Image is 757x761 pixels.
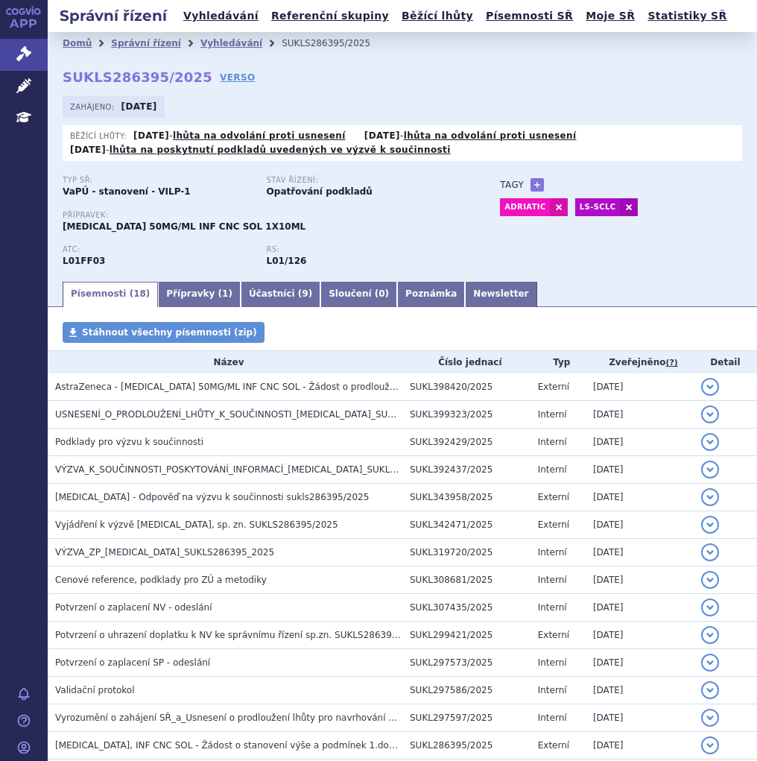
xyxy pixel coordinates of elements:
[158,282,241,307] a: Přípravky (1)
[402,732,530,760] td: SUKL286395/2025
[538,409,567,420] span: Interní
[701,488,719,506] button: detail
[538,437,567,447] span: Interní
[538,740,569,751] span: Externí
[465,282,536,307] a: Newsletter
[586,511,694,539] td: [DATE]
[267,245,456,254] p: RS:
[267,186,373,197] strong: Opatřování podkladů
[586,677,694,704] td: [DATE]
[538,492,569,502] span: Externí
[581,6,639,26] a: Moje SŘ
[694,351,757,373] th: Detail
[55,520,338,530] span: Vyjádření k výzvě IMFINZI, sp. zn. SUKLS286395/2025
[133,130,346,142] p: -
[402,622,530,649] td: SUKL299421/2025
[701,516,719,534] button: detail
[70,130,130,142] span: Běžící lhůty:
[538,657,567,668] span: Interní
[110,145,451,155] a: lhůta na poskytnutí podkladů uvedených ve výzvě k součinnosti
[586,566,694,594] td: [DATE]
[70,145,106,155] strong: [DATE]
[538,547,567,558] span: Interní
[63,256,105,266] strong: DURVALUMAB
[701,571,719,589] button: detail
[538,382,569,392] span: Externí
[63,69,212,85] strong: SUKLS286395/2025
[111,38,181,48] a: Správní řízení
[586,622,694,649] td: [DATE]
[364,130,400,141] strong: [DATE]
[701,461,719,479] button: detail
[586,539,694,566] td: [DATE]
[481,6,577,26] a: Písemnosti SŘ
[173,130,346,141] a: lhůta na odvolání proti usnesení
[701,405,719,423] button: detail
[586,484,694,511] td: [DATE]
[397,282,465,307] a: Poznámka
[55,464,457,475] span: VÝZVA_K_SOUČINNOSTI_POSKYTOVÁNÍ_INFORMACÍ_IMFINZI_SUKLS286395_2025
[55,657,210,668] span: Potvrzení o zaplacení SP - odeslání
[121,101,157,112] strong: [DATE]
[220,70,256,85] a: VERSO
[701,433,719,451] button: detail
[575,198,620,216] a: LS-SCLC
[55,492,369,502] span: IMFINZI - Odpověď na výzvu k součinnosti sukls286395/2025
[55,437,203,447] span: Podklady pro výzvu k součinnosti
[63,38,92,48] a: Domů
[402,456,530,484] td: SUKL392437/2025
[402,511,530,539] td: SUKL342471/2025
[179,6,263,26] a: Vyhledávání
[70,144,451,156] p: -
[402,704,530,732] td: SUKL297597/2025
[55,602,212,613] span: Potvrzení o zaplacení NV - odeslání
[538,520,569,530] span: Externí
[320,282,397,307] a: Sloučení (0)
[643,6,731,26] a: Statistiky SŘ
[586,351,694,373] th: Zveřejněno
[404,130,577,141] a: lhůta na odvolání proti usnesení
[701,709,719,727] button: detail
[701,378,719,396] button: detail
[55,740,489,751] span: IMFINZI, INF CNC SOL - Žádost o stanovení výše a podmínek 1.dočasné úhrady VILP 1/3
[701,626,719,644] button: detail
[538,464,567,475] span: Interní
[538,685,567,695] span: Interní
[701,736,719,754] button: detail
[267,176,456,185] p: Stav řízení:
[200,38,262,48] a: Vyhledávání
[55,382,588,392] span: AstraZeneca - IMFINZI 50MG/ML INF CNC SOL - Žádost o prodloužení lhůty k součinnosti - SUKLS28639...
[70,101,117,113] span: Zahájeno:
[402,351,530,373] th: Číslo jednací
[63,282,158,307] a: Písemnosti (18)
[538,602,567,613] span: Interní
[282,32,390,54] li: SUKLS286395/2025
[586,456,694,484] td: [DATE]
[530,351,586,373] th: Typ
[402,539,530,566] td: SUKL319720/2025
[63,186,191,197] strong: VaPÚ - stanovení - VILP-1
[402,594,530,622] td: SUKL307435/2025
[267,6,393,26] a: Referenční skupiny
[665,358,677,368] abbr: (?)
[586,373,694,401] td: [DATE]
[500,198,550,216] a: ADRIATIC
[48,351,402,373] th: Název
[63,245,252,254] p: ATC:
[701,681,719,699] button: detail
[701,543,719,561] button: detail
[63,221,305,232] span: [MEDICAL_DATA] 50MG/ML INF CNC SOL 1X10ML
[402,429,530,456] td: SUKL392429/2025
[402,649,530,677] td: SUKL297573/2025
[586,732,694,760] td: [DATE]
[222,288,228,299] span: 1
[55,547,274,558] span: VÝZVA_ZP_IMFINZI_SUKLS286395_2025
[402,373,530,401] td: SUKL398420/2025
[55,575,267,585] span: Cenové reference, podklady pro ZÚ a metodiky
[500,176,524,194] h3: Tagy
[63,176,252,185] p: Typ SŘ:
[241,282,320,307] a: Účastníci (9)
[55,713,507,723] span: Vyrozumění o zahájení SŘ_a_Usnesení o prodloužení lhůty pro navrhování důkazů_sukls286395/2025
[63,322,265,343] a: Stáhnout všechny písemnosti (zip)
[55,409,466,420] span: USNESENÍ_O_PRODLOUŽENÍ_LHŮTY_K_SOUČINNOSTI_IMFINZI_SUKLS286395_2025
